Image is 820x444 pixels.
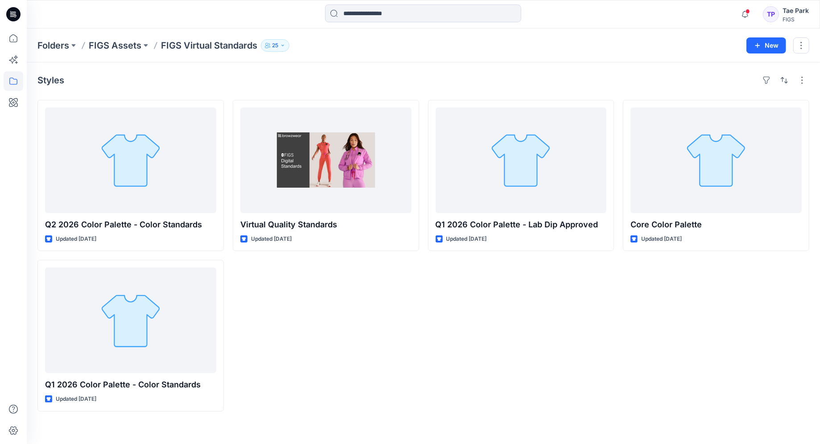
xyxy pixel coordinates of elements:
p: Updated [DATE] [56,395,96,404]
p: Virtual Quality Standards [240,218,412,231]
div: Tae Park [783,5,809,16]
p: Q1 2026 Color Palette - Lab Dip Approved [436,218,607,231]
p: Updated [DATE] [56,234,96,244]
a: FIGS Assets [89,39,141,52]
p: Updated [DATE] [446,234,487,244]
button: 25 [261,39,289,52]
a: Q2 2026 Color Palette - Color Standards [45,107,216,213]
a: Q1 2026 Color Palette - Color Standards [45,267,216,373]
p: Q1 2026 Color Palette - Color Standards [45,378,216,391]
h4: Styles [37,75,64,86]
p: Updated [DATE] [251,234,292,244]
p: 25 [272,41,278,50]
button: New [746,37,786,53]
p: Q2 2026 Color Palette - Color Standards [45,218,216,231]
div: FIGS [783,16,809,23]
a: Core Color Palette [630,107,802,213]
a: Virtual Quality Standards [240,107,412,213]
p: FIGS Virtual Standards [161,39,257,52]
a: Folders [37,39,69,52]
a: Q1 2026 Color Palette - Lab Dip Approved [436,107,607,213]
div: TP [763,6,779,22]
p: Updated [DATE] [641,234,682,244]
p: Core Color Palette [630,218,802,231]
